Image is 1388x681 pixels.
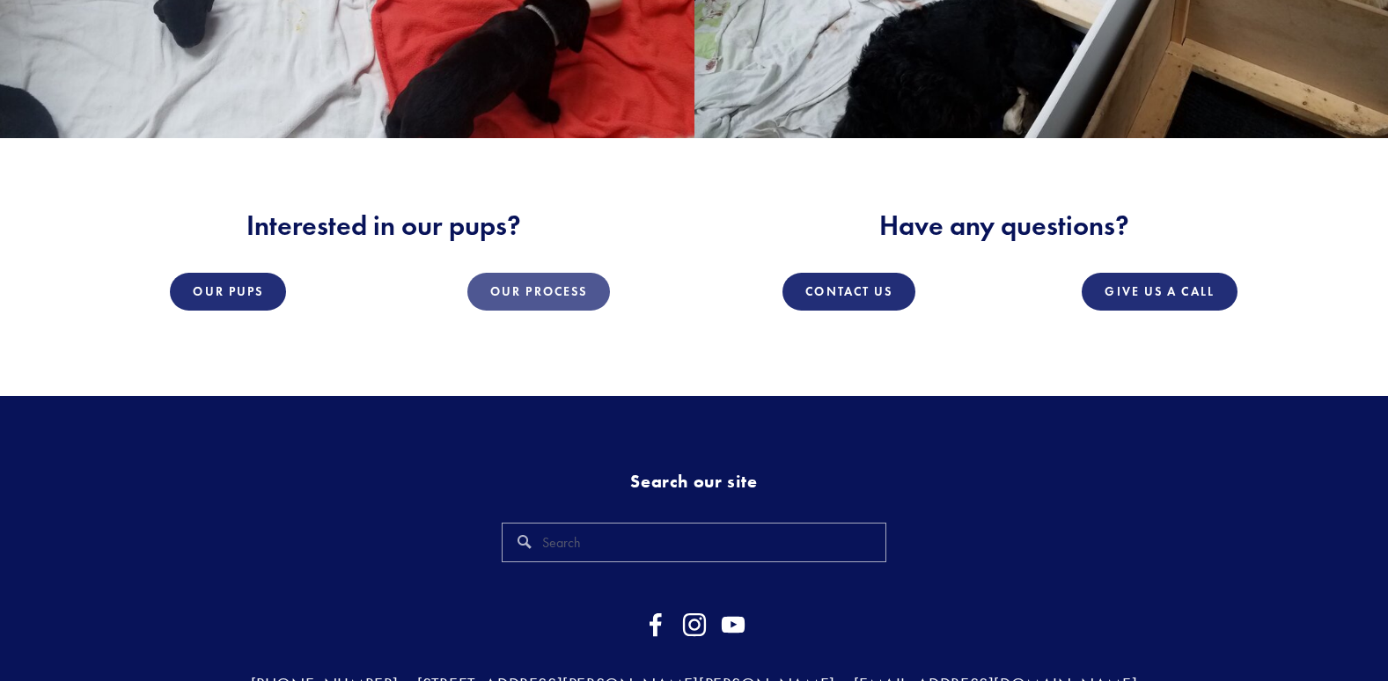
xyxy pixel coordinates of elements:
[782,273,915,311] a: Contact Us
[467,273,610,311] a: Our Process
[721,612,745,637] a: YouTube
[630,471,757,492] strong: Search our site
[709,209,1301,242] h2: Have any questions?
[1082,273,1237,311] a: Give Us a Call
[170,273,286,311] a: Our Pups
[643,612,668,637] a: Facebook
[502,523,885,562] input: Search
[682,612,707,637] a: Instagram
[88,209,679,242] h2: Interested in our pups?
